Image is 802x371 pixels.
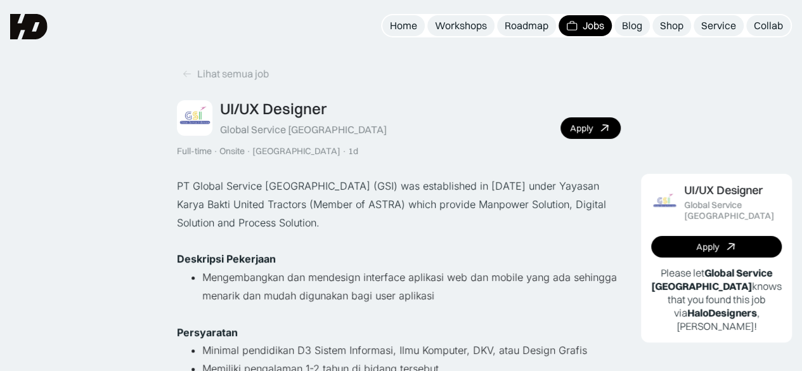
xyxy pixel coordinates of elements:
div: Global Service [GEOGRAPHIC_DATA] [220,123,387,136]
div: Global Service [GEOGRAPHIC_DATA] [684,200,782,221]
a: Apply [651,236,782,257]
strong: Deskripsi Pekerjaan [177,252,276,265]
p: ‍ [177,305,621,323]
p: PT Global Service [GEOGRAPHIC_DATA] (GSI) was established in [DATE] under Yayasan Karya Bakti Uni... [177,177,621,231]
div: 1d [348,146,358,157]
div: Apply [696,242,719,252]
a: Collab [746,15,791,36]
li: Mengembangkan dan mendesign interface aplikasi web dan mobile yang ada sehingga menarik dan mudah... [202,268,621,305]
strong: Persyaratan [177,326,238,339]
div: Roadmap [505,19,548,32]
a: Workshops [427,15,495,36]
div: UI/UX Designer [684,184,763,197]
a: Shop [652,15,691,36]
div: · [213,146,218,157]
div: Service [701,19,736,32]
div: Shop [660,19,683,32]
a: Service [694,15,744,36]
div: UI/UX Designer [220,100,327,118]
div: Apply [570,123,593,134]
p: Please let knows that you found this job via , [PERSON_NAME]! [651,266,782,332]
div: Onsite [219,146,245,157]
img: Job Image [651,189,678,216]
div: Jobs [583,19,604,32]
div: [GEOGRAPHIC_DATA] [252,146,340,157]
div: · [342,146,347,157]
b: HaloDesigners [687,306,757,319]
a: Jobs [559,15,612,36]
div: Blog [622,19,642,32]
div: · [246,146,251,157]
a: Blog [614,15,650,36]
a: Apply [560,117,621,139]
a: Roadmap [497,15,556,36]
a: Lihat semua job [177,63,274,84]
div: Collab [754,19,783,32]
li: Minimal pendidikan D3 Sistem Informasi, Ilmu Komputer, DKV, atau Design Grafis [202,341,621,360]
b: Global Service [GEOGRAPHIC_DATA] [651,266,772,292]
div: Home [390,19,417,32]
img: Job Image [177,100,212,136]
div: Workshops [435,19,487,32]
div: Lihat semua job [197,67,269,81]
div: Full-time [177,146,212,157]
a: Home [382,15,425,36]
p: ‍ [177,232,621,251]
